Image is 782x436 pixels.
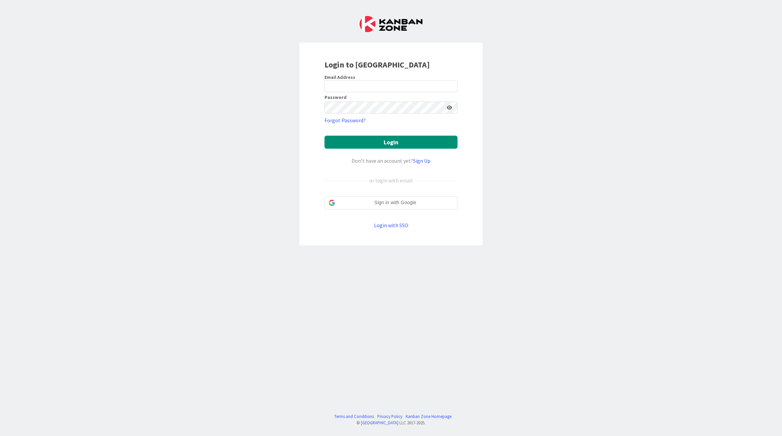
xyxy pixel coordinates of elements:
a: Terms and Conditions [334,413,374,420]
a: Forgot Password? [324,116,366,124]
button: Login [324,136,458,149]
div: or login with email [368,176,414,184]
span: Sign in with Google [338,199,453,206]
div: Sign in with Google [324,196,458,209]
label: Password [324,95,347,100]
a: Kanban Zone Homepage [406,413,451,420]
label: Email Address [324,74,355,80]
b: Login to [GEOGRAPHIC_DATA] [324,59,430,70]
img: Kanban Zone [360,16,422,32]
a: Privacy Policy [377,413,402,420]
a: [GEOGRAPHIC_DATA] [361,420,398,425]
a: Sign Up [413,157,430,164]
div: © LLC 2017- 2025 . [331,420,451,426]
div: Don’t have an account yet? [324,157,458,165]
a: Login with SSO [374,222,408,229]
